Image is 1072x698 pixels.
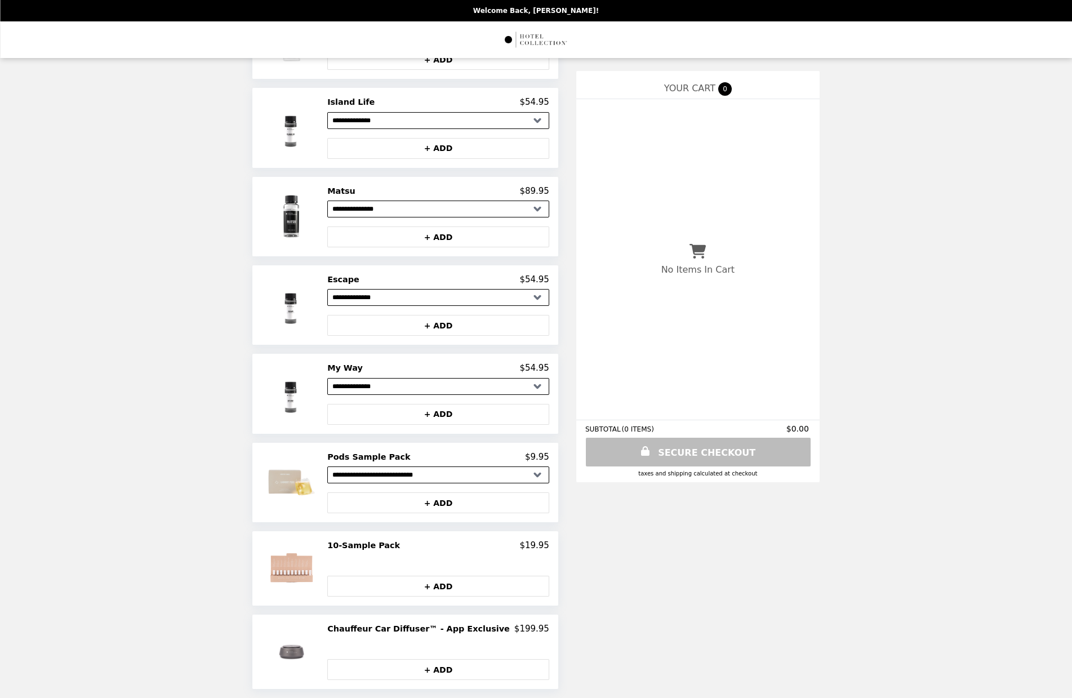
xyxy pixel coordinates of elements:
[327,274,364,284] h2: Escape
[327,138,549,159] button: + ADD
[327,624,514,634] h2: Chauffeur Car Diffuser™ - App Exclusive
[261,186,325,247] img: Matsu
[327,466,549,483] select: Select a product variant
[327,289,549,306] select: Select a product variant
[664,83,715,94] span: YOUR CART
[514,624,549,634] p: $199.95
[264,540,323,597] img: 10-Sample Pack
[525,452,549,462] p: $9.95
[327,659,549,680] button: + ADD
[519,540,549,550] p: $19.95
[327,363,367,373] h2: My Way
[327,112,549,129] select: Select a product variant
[519,363,549,373] p: $54.95
[327,226,549,247] button: + ADD
[327,576,549,597] button: + ADD
[327,404,549,425] button: + ADD
[327,201,549,217] select: Select a product variant
[261,452,325,513] img: Pods Sample Pack
[327,97,379,107] h2: Island Life
[519,97,549,107] p: $54.95
[718,82,732,96] span: 0
[261,274,325,336] img: Escape
[786,424,811,433] span: $0.00
[327,492,549,513] button: + ADD
[327,378,549,395] select: Select a product variant
[661,264,735,275] p: No Items In Cart
[519,274,549,284] p: $54.95
[622,425,654,433] span: ( 0 ITEMS )
[261,363,325,424] img: My Way
[327,315,549,336] button: + ADD
[519,186,549,196] p: $89.95
[261,97,325,158] img: Island Life
[264,624,323,680] img: Chauffeur Car Diffuser™ - App Exclusive
[473,7,599,15] p: Welcome Back, [PERSON_NAME]!
[327,540,404,550] h2: 10-Sample Pack
[327,452,415,462] h2: Pods Sample Pack
[585,425,622,433] span: SUBTOTAL
[585,470,811,477] div: Taxes and Shipping calculated at checkout
[504,28,568,51] img: Brand Logo
[327,186,360,196] h2: Matsu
